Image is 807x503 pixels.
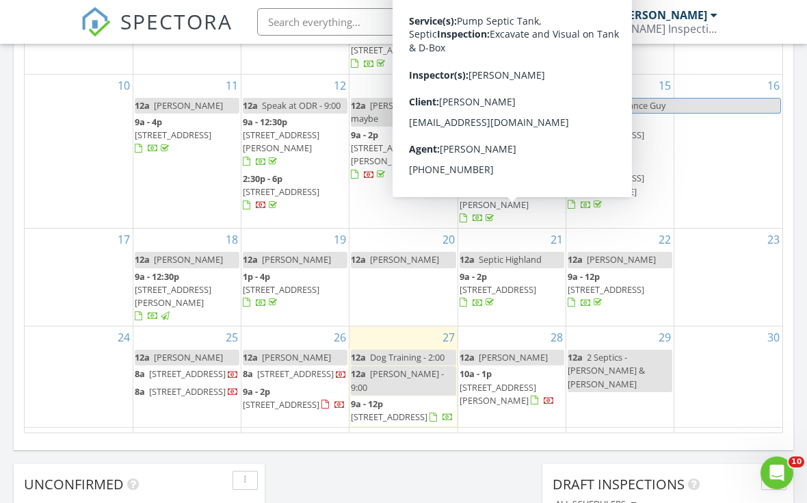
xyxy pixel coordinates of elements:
span: 2p - 5:30p [460,172,499,185]
a: 10a - 1p [STREET_ADDRESS][PERSON_NAME] [460,366,564,409]
a: Go to August 22, 2025 [656,229,674,250]
a: 9a - 2p [STREET_ADDRESS][PERSON_NAME] [351,129,427,181]
td: Go to August 12, 2025 [241,74,349,229]
a: Go to August 29, 2025 [656,326,674,348]
span: [STREET_ADDRESS] [243,283,319,296]
span: 12a [135,351,150,363]
span: [PERSON_NAME] [370,253,439,266]
a: 2:30p - 6p [STREET_ADDRESS] [243,171,347,214]
a: Go to August 25, 2025 [223,326,241,348]
input: Search everything... [257,8,531,36]
a: 9a - 12p [STREET_ADDRESS] [568,116,644,154]
a: 1p - 4p [STREET_ADDRESS][PERSON_NAME] [568,157,672,214]
td: Go to August 23, 2025 [674,229,782,326]
span: 9a - 12p [568,270,600,283]
a: Go to August 30, 2025 [765,326,782,348]
div: Christopher Eavers Inspections & Consulting LLC [581,22,717,36]
td: Go to August 25, 2025 [133,326,241,428]
td: Go to August 16, 2025 [674,74,782,229]
a: Go to September 1, 2025 [229,428,241,450]
span: 9a - 12p [351,398,383,410]
td: Go to August 31, 2025 [25,428,133,498]
td: Go to August 13, 2025 [349,74,458,229]
td: Go to August 10, 2025 [25,74,133,229]
span: Septic Highland [479,253,542,266]
span: 8a [243,367,253,380]
td: Go to September 3, 2025 [349,428,458,498]
span: [STREET_ADDRESS] [351,44,427,56]
a: 1p - 4p [STREET_ADDRESS] [243,269,347,312]
td: Go to August 20, 2025 [349,229,458,326]
span: [PERSON_NAME] Septic [460,99,548,125]
a: 10a - 1p [STREET_ADDRESS][PERSON_NAME] [460,367,555,406]
span: 1p - 4p [568,159,595,171]
div: [PERSON_NAME] [618,8,707,22]
a: 9a - 12:30p [STREET_ADDRESS][PERSON_NAME] [243,114,347,170]
td: Go to September 6, 2025 [674,428,782,498]
a: 9a - 2p [STREET_ADDRESS] [460,269,564,312]
a: 1:30p - 5p [STREET_ADDRESS] [351,29,455,73]
a: Go to August 16, 2025 [765,75,782,96]
span: 12a [460,99,475,112]
span: 9a - 2p [460,270,487,283]
a: 9a - 4p [STREET_ADDRESS] [135,116,211,154]
span: [PERSON_NAME] [154,351,223,363]
span: [PERSON_NAME] - 9:00 [351,367,444,393]
span: 9a [568,99,580,113]
a: Go to August 10, 2025 [115,75,133,96]
td: Go to August 11, 2025 [133,74,241,229]
span: [PERSON_NAME] [262,253,331,266]
a: Go to August 13, 2025 [440,75,458,96]
span: [STREET_ADDRESS][PERSON_NAME] [351,142,427,167]
span: 12a [243,99,258,112]
td: Go to August 29, 2025 [566,326,674,428]
a: Go to August 20, 2025 [440,229,458,250]
td: Go to August 17, 2025 [25,229,133,326]
span: [STREET_ADDRESS] [257,367,334,380]
a: Go to August 26, 2025 [331,326,349,348]
span: [STREET_ADDRESS][PERSON_NAME] [243,129,319,154]
td: Go to September 2, 2025 [241,428,349,498]
a: Go to August 18, 2025 [223,229,241,250]
a: 8a [STREET_ADDRESS] [135,385,239,398]
a: 9a - 2p [STREET_ADDRESS][PERSON_NAME] [351,127,455,183]
td: Go to September 4, 2025 [458,428,566,498]
span: [STREET_ADDRESS] [568,283,644,296]
span: 12a [135,253,150,266]
a: Go to September 5, 2025 [662,428,674,450]
a: 9a - 2p [STREET_ADDRESS] [460,270,536,309]
a: 9a - 2p [STREET_ADDRESS] [243,385,345,411]
a: 8a [STREET_ADDRESS] [135,367,239,380]
a: Go to August 12, 2025 [331,75,349,96]
a: 9a - 2p [STREET_ADDRESS] [243,384,347,413]
td: Go to August 19, 2025 [241,229,349,326]
a: 9a - 12:30p [STREET_ADDRESS][PERSON_NAME] [243,116,319,168]
td: Go to August 22, 2025 [566,229,674,326]
a: 1p - 4p [STREET_ADDRESS] [243,270,319,309]
span: 9a - 12:30p [243,116,287,128]
a: Go to August 27, 2025 [440,326,458,348]
td: Go to August 18, 2025 [133,229,241,326]
span: [STREET_ADDRESS] [149,367,226,380]
a: 1:30p - 5p [STREET_ADDRESS] [351,31,427,69]
span: [STREET_ADDRESS] [460,142,536,154]
span: 12a [243,351,258,363]
span: 9a - 12:30p [460,129,504,141]
td: Go to August 27, 2025 [349,326,458,428]
td: Go to August 15, 2025 [566,74,674,229]
td: Go to September 5, 2025 [566,428,674,498]
span: [PERSON_NAME] [262,351,331,363]
a: Go to August 21, 2025 [548,229,566,250]
span: [STREET_ADDRESS] [135,129,211,141]
span: 12a [135,99,150,112]
a: Go to September 3, 2025 [446,428,458,450]
a: Go to August 17, 2025 [115,229,133,250]
a: 2p - 5:30p [STREET_ADDRESS][PERSON_NAME] [460,171,564,227]
span: 10 [789,456,804,467]
span: 2 Septics - [PERSON_NAME] & [PERSON_NAME] [568,351,645,389]
span: 12a [568,253,583,266]
span: 9a - 2p [351,129,378,141]
span: 9a - 12p [568,116,600,128]
span: 12a [243,253,258,266]
span: [STREET_ADDRESS] [351,411,427,423]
